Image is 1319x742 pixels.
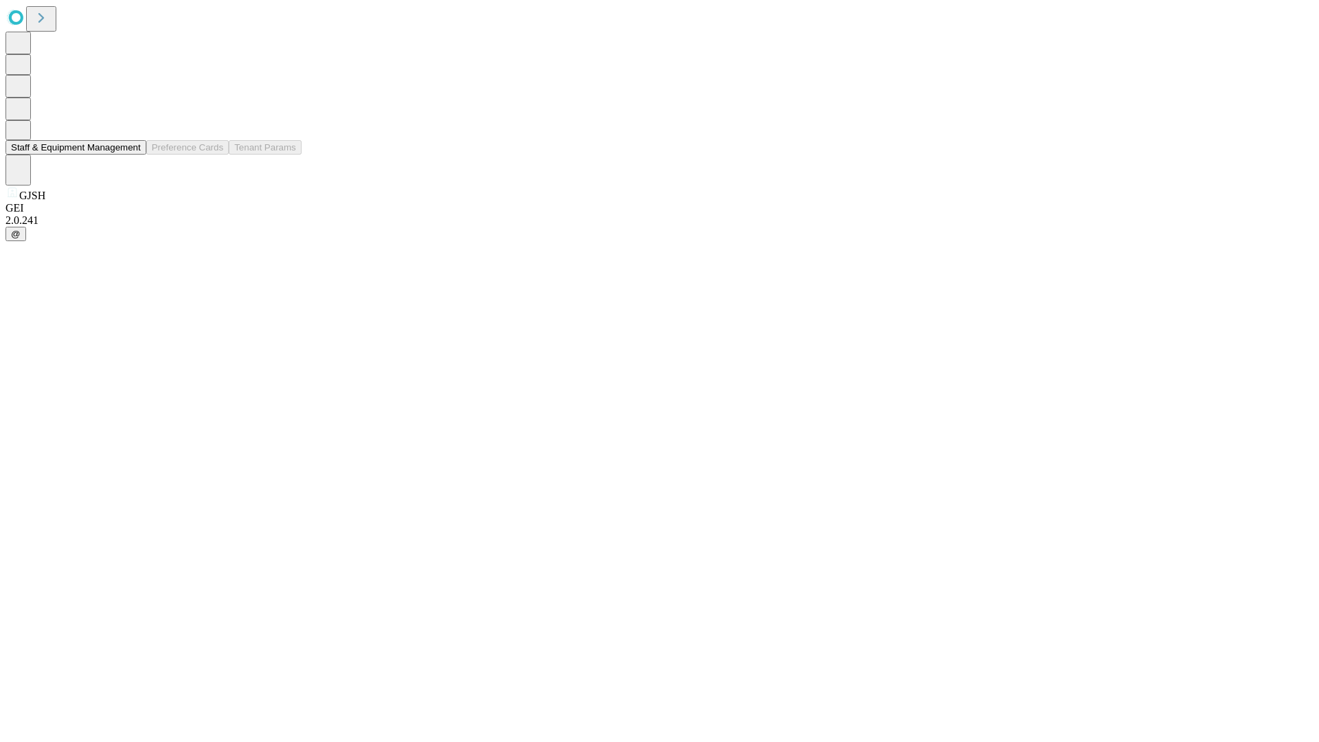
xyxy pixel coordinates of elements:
[5,214,1314,227] div: 2.0.241
[146,140,229,155] button: Preference Cards
[5,140,146,155] button: Staff & Equipment Management
[19,190,45,201] span: GJSH
[5,227,26,241] button: @
[11,229,21,239] span: @
[5,202,1314,214] div: GEI
[229,140,302,155] button: Tenant Params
